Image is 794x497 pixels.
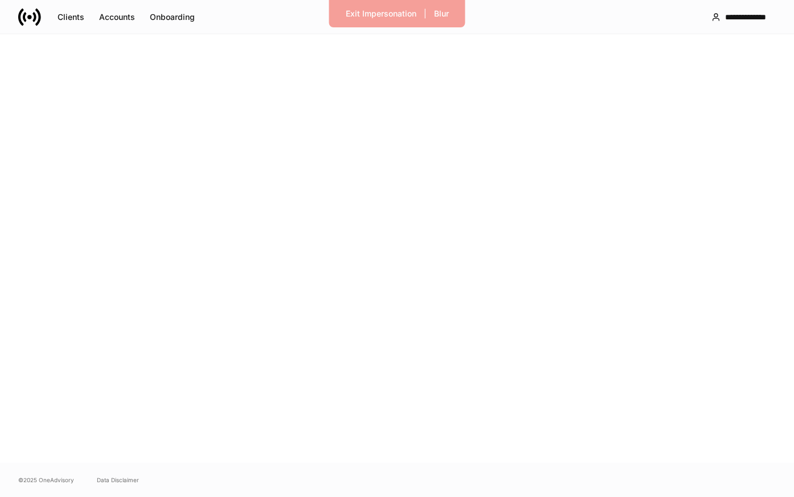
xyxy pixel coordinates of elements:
[142,8,202,26] button: Onboarding
[434,10,449,18] div: Blur
[150,13,195,21] div: Onboarding
[99,13,135,21] div: Accounts
[50,8,92,26] button: Clients
[92,8,142,26] button: Accounts
[18,475,74,484] span: © 2025 OneAdvisory
[58,13,84,21] div: Clients
[338,5,424,23] button: Exit Impersonation
[346,10,416,18] div: Exit Impersonation
[97,475,139,484] a: Data Disclaimer
[427,5,456,23] button: Blur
